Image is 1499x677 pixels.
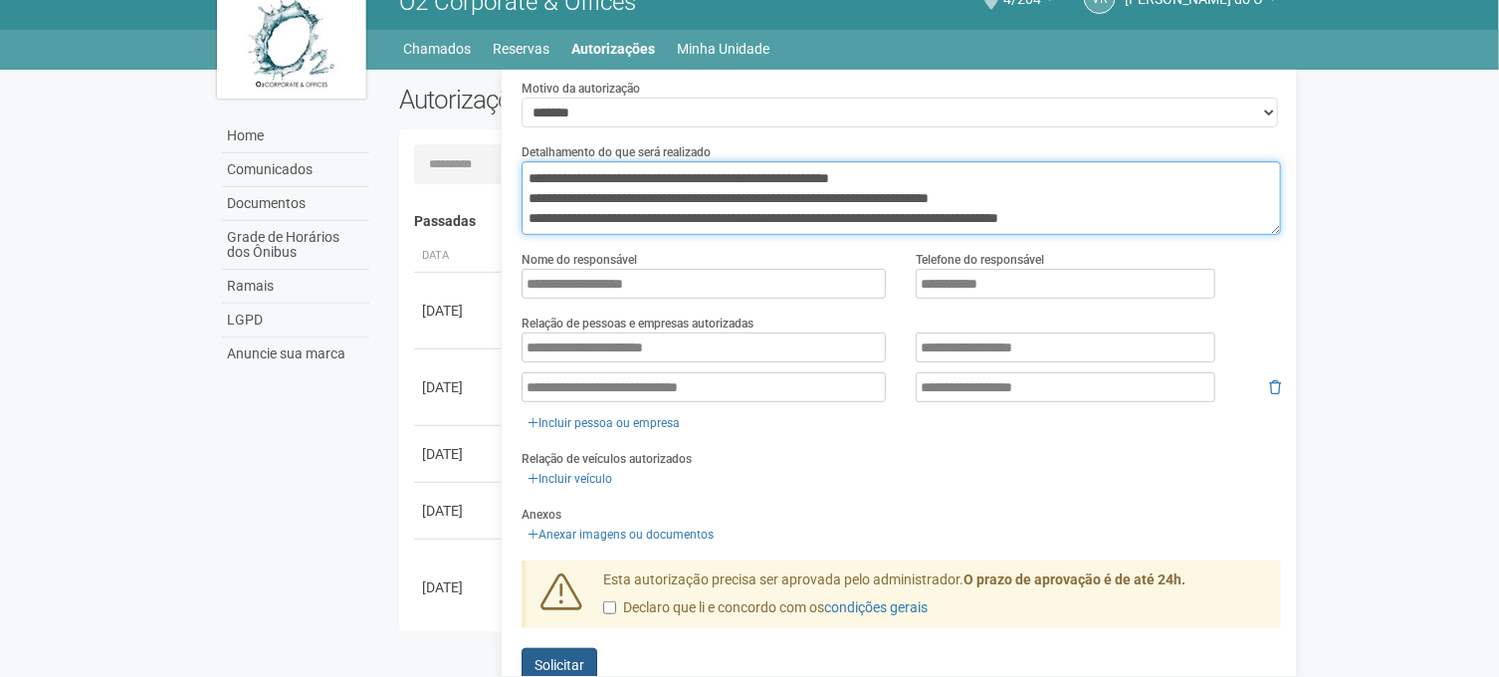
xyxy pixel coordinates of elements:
[535,657,584,673] span: Solicitar
[493,35,549,63] a: Reservas
[422,577,496,597] div: [DATE]
[964,571,1185,587] strong: O prazo de aprovação é de até 24h.
[522,315,753,333] label: Relação de pessoas e empresas autorizadas
[222,270,369,304] a: Ramais
[222,338,369,370] a: Anuncie sua marca
[222,153,369,187] a: Comunicados
[522,80,640,98] label: Motivo da autorização
[399,85,825,114] h2: Autorizações
[522,251,637,269] label: Nome do responsável
[422,444,496,464] div: [DATE]
[222,221,369,270] a: Grade de Horários dos Ônibus
[222,187,369,221] a: Documentos
[824,599,928,615] a: condições gerais
[1269,380,1281,394] i: Remover
[522,468,618,490] a: Incluir veículo
[916,251,1044,269] label: Telefone do responsável
[677,35,769,63] a: Minha Unidade
[603,598,928,618] label: Declaro que li e concordo com os
[603,601,616,614] input: Declaro que li e concordo com oscondições gerais
[414,214,1267,229] h4: Passadas
[588,570,1281,628] div: Esta autorização precisa ser aprovada pelo administrador.
[522,450,692,468] label: Relação de veículos autorizados
[403,35,471,63] a: Chamados
[422,377,496,397] div: [DATE]
[222,304,369,338] a: LGPD
[571,35,655,63] a: Autorizações
[422,501,496,521] div: [DATE]
[522,412,686,434] a: Incluir pessoa ou empresa
[522,143,711,161] label: Detalhamento do que será realizado
[422,301,496,321] div: [DATE]
[522,524,720,546] a: Anexar imagens ou documentos
[522,506,561,524] label: Anexos
[414,240,504,273] th: Data
[222,119,369,153] a: Home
